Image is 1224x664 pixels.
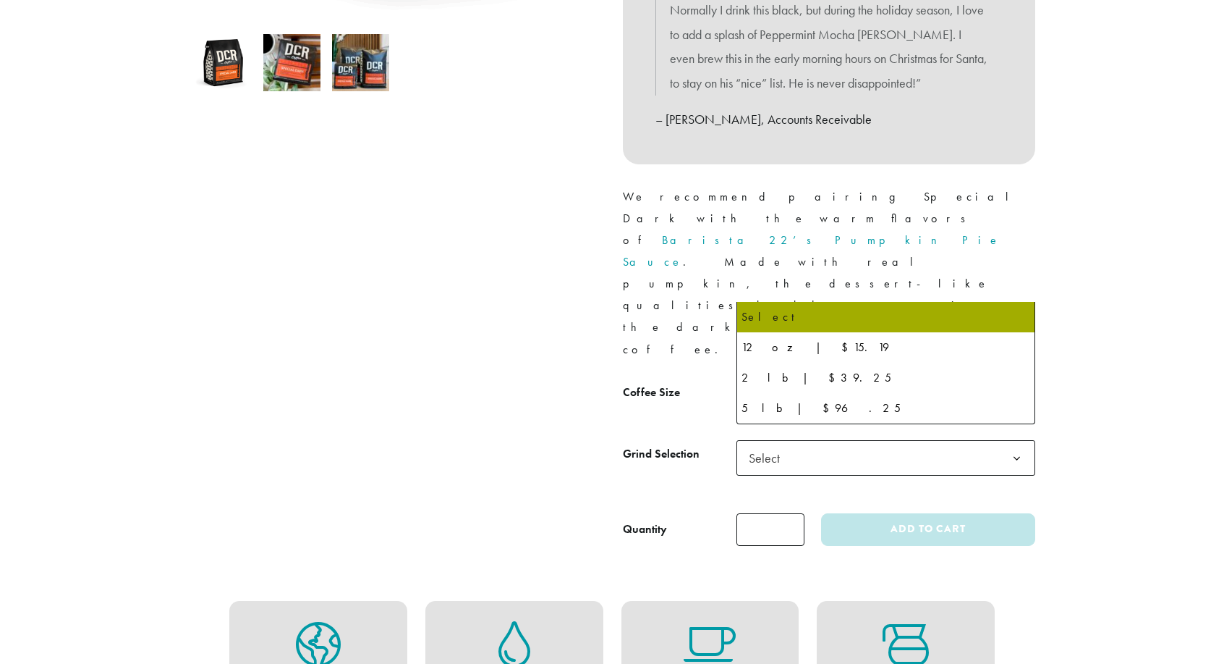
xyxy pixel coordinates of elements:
[741,398,1030,419] div: 5 lb | $96.25
[623,232,1000,269] a: Barista 22’s Pumpkin Pie Sauce
[195,34,252,91] img: Special Dark
[332,34,389,91] img: Special Dark - Image 3
[741,337,1030,358] div: 12 oz | $15.19
[737,302,1034,332] li: Select
[623,186,1035,361] p: We recommend pairing Special Dark with the warm flavors of . Made with real pumpkin, the dessert-...
[623,521,667,538] div: Quantity
[263,34,320,91] img: Special Dark - Image 2
[623,444,736,465] label: Grind Selection
[623,382,736,403] label: Coffee Size
[736,440,1035,476] span: Select
[743,444,794,472] span: Select
[821,513,1035,546] button: Add to cart
[736,513,804,546] input: Product quantity
[655,107,1003,132] p: – [PERSON_NAME], Accounts Receivable
[741,367,1030,389] div: 2 lb | $39.25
